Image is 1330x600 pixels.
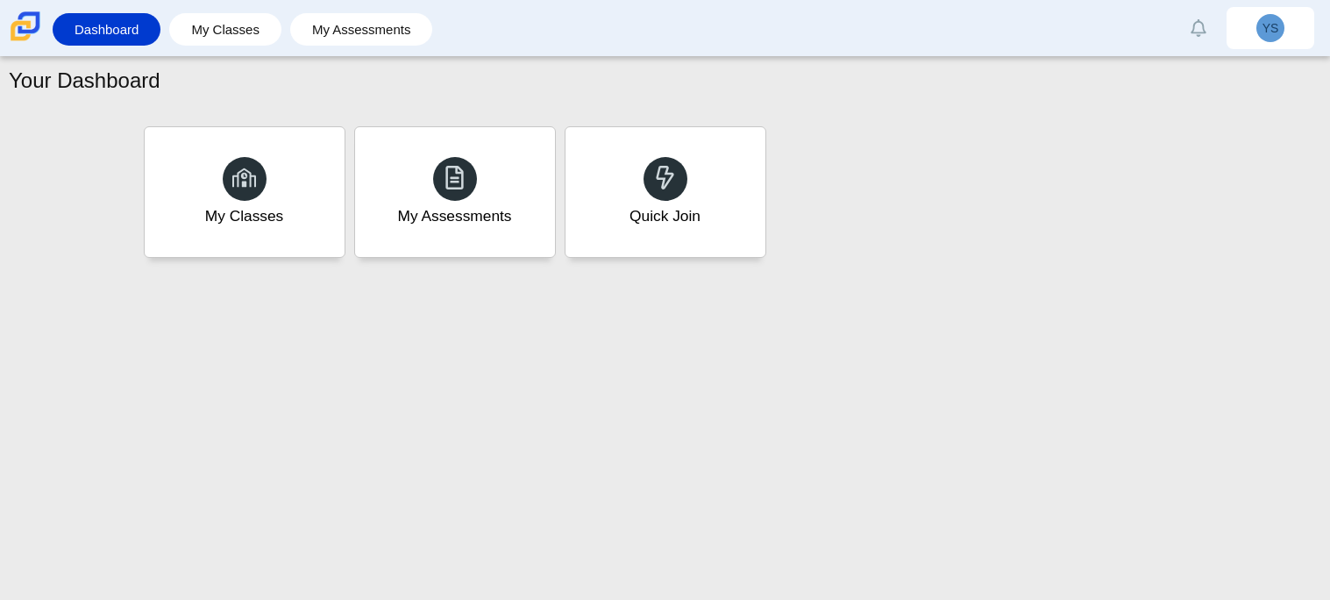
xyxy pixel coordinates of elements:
div: My Classes [205,205,284,227]
a: My Assessments [354,126,556,258]
a: Carmen School of Science & Technology [7,32,44,47]
h1: Your Dashboard [9,66,160,96]
div: Quick Join [629,205,701,227]
div: My Assessments [398,205,512,227]
a: My Assessments [299,13,424,46]
span: YS [1262,22,1279,34]
img: Carmen School of Science & Technology [7,8,44,45]
a: My Classes [178,13,273,46]
a: My Classes [144,126,345,258]
a: Alerts [1179,9,1218,47]
a: YS [1227,7,1314,49]
a: Quick Join [565,126,766,258]
a: Dashboard [61,13,152,46]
